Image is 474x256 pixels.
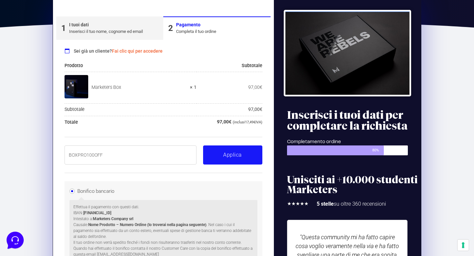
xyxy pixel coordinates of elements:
[11,26,56,32] span: Le tue conversazioni
[176,21,216,28] div: Pagamento
[296,200,300,208] i: ★
[176,28,216,35] div: Completa il tuo ordine
[287,140,341,144] span: Completamento ordine
[300,200,304,208] i: ★
[372,145,384,155] span: 80%
[11,37,24,50] img: dark
[69,21,143,28] div: I tuoi dati
[260,85,262,90] span: €
[15,96,108,102] input: Cerca un articolo...
[65,60,197,72] th: Prodotto
[21,37,34,50] img: dark
[88,222,206,227] strong: Nome Prodotto – Numero Ordine (lo troverai nella pagina seguente)
[260,107,262,112] span: €
[83,211,111,215] strong: [FINANCIAL_ID]
[43,59,97,64] span: Inizia una conversazione
[304,200,308,208] i: ★
[5,230,25,250] iframe: Customerly Messenger Launcher
[77,188,114,194] label: Bonifico bancario
[248,107,262,112] bdi: 97,00
[20,205,31,211] p: Home
[112,48,163,54] a: Fai clic qui per accedere
[163,16,270,40] a: 2PagamentoCompleta il tuo ordine
[190,84,197,91] strong: × 1
[5,195,46,211] button: Home
[245,120,255,124] span: 17,49
[70,82,121,87] a: Apri Centro Assistenza
[11,82,51,87] span: Trova una risposta
[101,205,111,211] p: Aiuto
[61,22,66,35] div: 1
[73,240,253,245] p: Il tuo ordine non verrà spedito finché i fondi non risulteranno trasferiti nel nostro conto corre...
[287,110,418,131] h2: Inserisci i tuoi dati per completare la richiesta
[92,84,186,91] div: Marketers Box
[287,200,291,208] i: ★
[287,175,418,195] h2: Unisciti ai +10.000 studenti Marketers
[11,55,121,68] button: Inizia una conversazione
[5,5,111,16] h2: Ciao da Marketers 👋
[233,120,262,124] small: (inclusi IVA)
[57,205,75,211] p: Messaggi
[65,43,262,57] div: Sei già un cliente?
[65,103,197,116] th: Subtotale
[65,75,88,99] img: Marketers Box
[458,240,469,251] button: Le tue preferenze relative al consenso per le tecnologie di tracciamento
[248,85,262,90] bdi: 97,00
[86,195,126,211] button: Aiuto
[253,120,255,124] span: €
[291,200,296,208] i: ★
[197,60,262,72] th: Subtotale
[229,119,231,124] span: €
[65,116,197,129] th: Totale
[32,37,45,50] img: dark
[73,204,253,240] p: Effettua il pagamento con questi dati. IBAN: Intestato a: Causale: . Nel caso i cui il pagamento ...
[168,22,173,35] div: 2
[65,145,197,165] input: Coupon
[217,119,231,124] bdi: 97,00
[93,217,133,221] strong: Marketers Company srl
[56,16,163,40] a: 1I tuoi datiInserisci il tuo nome, cognome ed email
[203,145,262,165] button: Applica
[46,195,86,211] button: Messaggi
[287,200,308,208] div: 5/5
[69,28,143,35] div: Inserisci il tuo nome, cognome ed email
